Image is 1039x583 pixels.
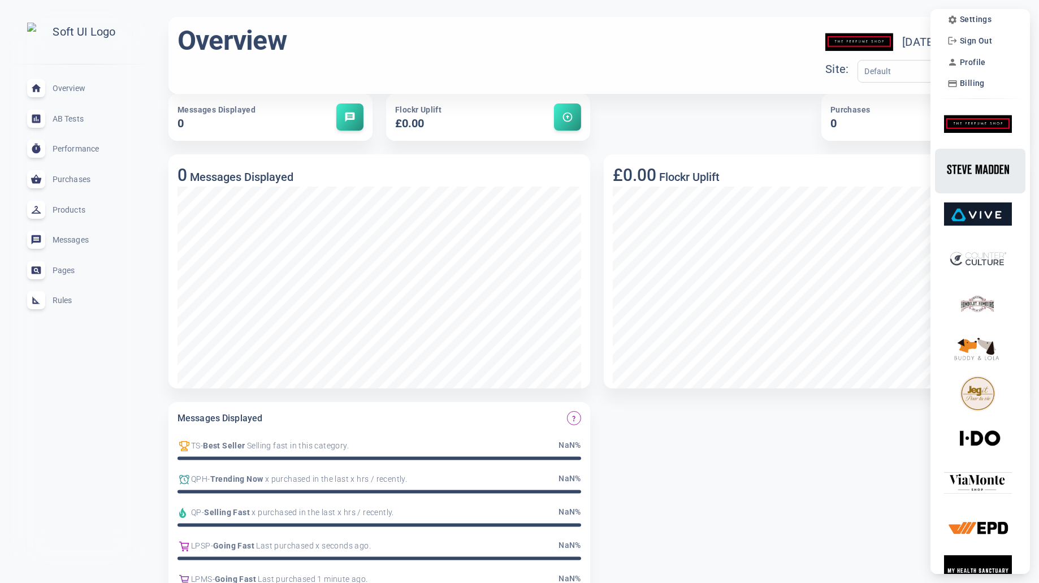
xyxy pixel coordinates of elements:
[944,76,988,92] button: Billing
[944,511,1012,546] img: excavatorpartsdirect
[944,286,1012,322] img: humboldthumidors
[960,79,985,88] span: Billing
[960,15,992,24] span: Settings
[944,376,1012,412] img: jegit
[944,241,1012,277] img: counterculturestore
[960,36,992,46] span: Sign Out
[944,421,1012,456] img: idobio
[944,331,1012,366] img: buddyandlola
[944,465,1012,501] img: viamonteshop
[944,106,1012,142] img: theperfumeshop
[944,33,995,49] button: Sign Out
[944,196,1012,232] img: vive
[960,58,986,67] span: Profile
[944,12,995,28] button: Settings
[944,152,1012,187] img: stevemadden
[944,54,989,70] button: Profile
